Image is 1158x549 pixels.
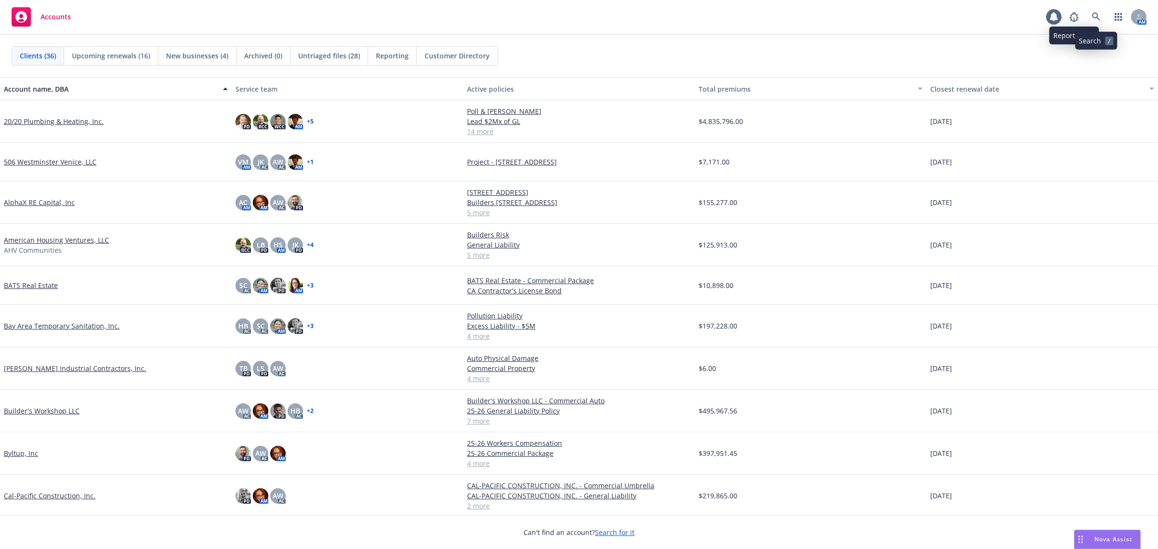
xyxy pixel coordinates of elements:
span: LB [257,240,265,250]
img: photo [235,114,251,129]
a: 7 more [467,416,691,426]
a: Switch app [1109,7,1128,27]
a: + 3 [307,283,314,288]
a: + 3 [307,323,314,329]
a: 20/20 Plumbing & Heating, Inc. [4,116,104,126]
span: HB [238,321,248,331]
span: [DATE] [930,363,952,373]
a: Search for it [595,528,634,537]
a: Excess Liability - $5M [467,321,691,331]
span: AW [273,363,283,373]
span: [DATE] [930,491,952,501]
img: photo [235,446,251,461]
span: [DATE] [930,157,952,167]
span: $397,951.45 [699,448,737,458]
span: $7,171.00 [699,157,730,167]
a: 2 more [467,501,691,511]
span: $125,913.00 [699,240,737,250]
a: 4 more [467,373,691,384]
a: Auto Physical Damage [467,353,691,363]
span: HS [274,240,283,250]
img: photo [253,403,268,419]
img: photo [288,318,303,334]
img: photo [288,278,303,293]
img: photo [270,114,286,129]
a: Report a Bug [1064,7,1084,27]
span: [DATE] [930,280,952,290]
a: + 2 [307,408,314,414]
span: AW [255,448,266,458]
span: VM [238,157,248,167]
div: Service team [235,84,459,94]
span: $155,277.00 [699,197,737,207]
a: BATS Real Estate - Commercial Package [467,275,691,286]
span: AHV Communities [4,245,62,255]
a: 25-26 Commercial Package [467,448,691,458]
a: Lead $2Mx of GL [467,116,691,126]
a: 5 more [467,207,691,218]
span: [DATE] [930,116,952,126]
a: 25-26 Workers Compensation [467,438,691,448]
span: AW [273,197,283,207]
img: photo [235,237,251,253]
span: LS [257,363,264,373]
a: + 5 [307,119,314,124]
div: Active policies [467,84,691,94]
a: Builders [STREET_ADDRESS] [467,197,691,207]
span: $219,865.00 [699,491,737,501]
span: $495,967.56 [699,406,737,416]
img: photo [253,114,268,129]
span: [DATE] [930,197,952,207]
a: Bay Area Temporary Sanitation, Inc. [4,321,120,331]
a: American Housing Ventures, LLC [4,235,109,245]
span: [DATE] [930,448,952,458]
a: Byltup, Inc [4,448,38,458]
img: photo [270,278,286,293]
a: Cal-Pacific Construction, Inc. [4,491,96,501]
img: photo [253,195,268,210]
a: Project - [STREET_ADDRESS] [467,157,691,167]
span: [DATE] [930,240,952,250]
span: Clients (36) [20,51,56,61]
a: + 4 [307,242,314,248]
span: [DATE] [930,321,952,331]
a: + 1 [307,159,314,165]
a: [PERSON_NAME] Industrial Contractors, Inc. [4,363,146,373]
span: Untriaged files (28) [298,51,360,61]
a: Poll & [PERSON_NAME] [467,106,691,116]
span: JK [292,240,299,250]
a: CA Contractor's License Bond [467,286,691,296]
span: TB [239,363,248,373]
span: $197,228.00 [699,321,737,331]
span: Upcoming renewals (16) [72,51,150,61]
span: AW [238,406,248,416]
span: Can't find an account? [524,527,634,537]
span: AW [273,157,283,167]
div: Drag to move [1075,530,1087,549]
img: photo [288,114,303,129]
span: AC [239,197,248,207]
img: photo [270,446,286,461]
a: 4 more [467,331,691,341]
button: Active policies [463,77,695,100]
a: Pollution Liability [467,311,691,321]
img: photo [253,278,268,293]
a: 14 more [467,126,691,137]
span: $4,835,796.00 [699,116,743,126]
a: Search [1087,7,1106,27]
span: Nova Assist [1094,535,1132,543]
img: photo [270,403,286,419]
span: $10,898.00 [699,280,733,290]
a: Builders Risk [467,230,691,240]
span: New businesses (4) [166,51,228,61]
button: Nova Assist [1074,530,1141,549]
img: photo [288,154,303,170]
span: AW [273,491,283,501]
